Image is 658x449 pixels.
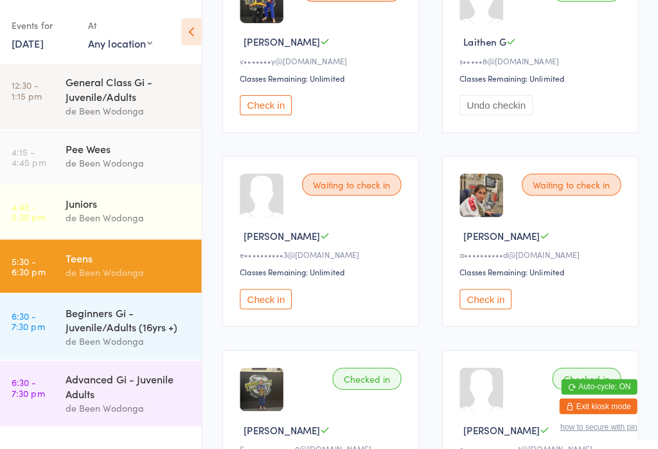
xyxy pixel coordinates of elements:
div: Classes Remaining: Unlimited [461,264,625,275]
div: At [93,14,156,35]
a: 4:15 -4:45 pmPee Weesde Been Wodonga [4,129,205,182]
time: 4:45 - 5:30 pm [17,199,50,220]
div: Events for [17,14,80,35]
div: s•••••8@[DOMAIN_NAME] [461,54,625,65]
div: a••••••••••d@[DOMAIN_NAME] [461,246,625,257]
div: Checked in [553,364,621,386]
div: de Been Wodonga [70,331,194,345]
div: Advanced Gi - Juvenile Adults [70,369,194,397]
time: 4:15 - 4:45 pm [17,145,51,166]
button: Exit kiosk mode [560,395,637,410]
time: 6:30 - 7:30 pm [17,307,49,328]
div: de Been Wodonga [70,262,194,277]
span: [PERSON_NAME] [465,226,540,240]
div: Classes Remaining: Unlimited [243,71,407,82]
img: image1716364572.png [461,172,504,215]
button: Auto-cycle: ON [562,376,637,391]
div: de Been Wodonga [70,208,194,223]
div: Classes Remaining: Unlimited [243,264,407,275]
div: de Been Wodonga [70,154,194,169]
button: Check in [243,286,294,306]
div: Beginners Gi - Juvenile/Adults (16yrs +) [70,302,194,331]
div: Teens [70,248,194,262]
span: [PERSON_NAME] [465,419,540,432]
div: Juniors [70,194,194,208]
a: 4:45 -5:30 pmJuniorsde Been Wodonga [4,183,205,236]
div: General Class Gi - Juvenile/Adults [70,74,194,102]
time: 12:30 - 1:15 pm [17,79,47,100]
button: Check in [243,94,294,114]
button: how to secure with pin [560,419,637,428]
div: de Been Wodonga [70,102,194,117]
a: [DATE] [17,35,48,50]
a: 12:30 -1:15 pmGeneral Class Gi - Juvenile/Adultsde Been Wodonga [4,63,205,128]
button: Undo checkin [461,94,533,114]
div: Waiting to check in [305,172,403,194]
div: e••••••••••3@[DOMAIN_NAME] [243,246,407,257]
img: image1712963532.png [243,364,286,407]
div: Any location [93,35,156,50]
div: v•••••••y@[DOMAIN_NAME] [243,54,407,65]
time: 5:30 - 6:30 pm [17,253,50,274]
div: Pee Wees [70,140,194,154]
span: [PERSON_NAME] [247,34,323,48]
button: Check in [461,286,512,306]
time: 6:30 - 7:30 pm [17,374,49,394]
a: 6:30 -7:30 pmAdvanced Gi - Juvenile Adultsde Been Wodonga [4,358,205,423]
div: Classes Remaining: Unlimited [461,71,625,82]
a: 5:30 -6:30 pmTeensde Been Wodonga [4,237,205,290]
span: [PERSON_NAME] [247,419,323,432]
div: de Been Wodonga [70,397,194,412]
a: 6:30 -7:30 pmBeginners Gi - Juvenile/Adults (16yrs +)de Been Wodonga [4,291,205,356]
span: [PERSON_NAME] [247,226,323,240]
div: Checked in [335,364,403,386]
span: Laithen G [465,34,507,48]
div: Waiting to check in [522,172,621,194]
